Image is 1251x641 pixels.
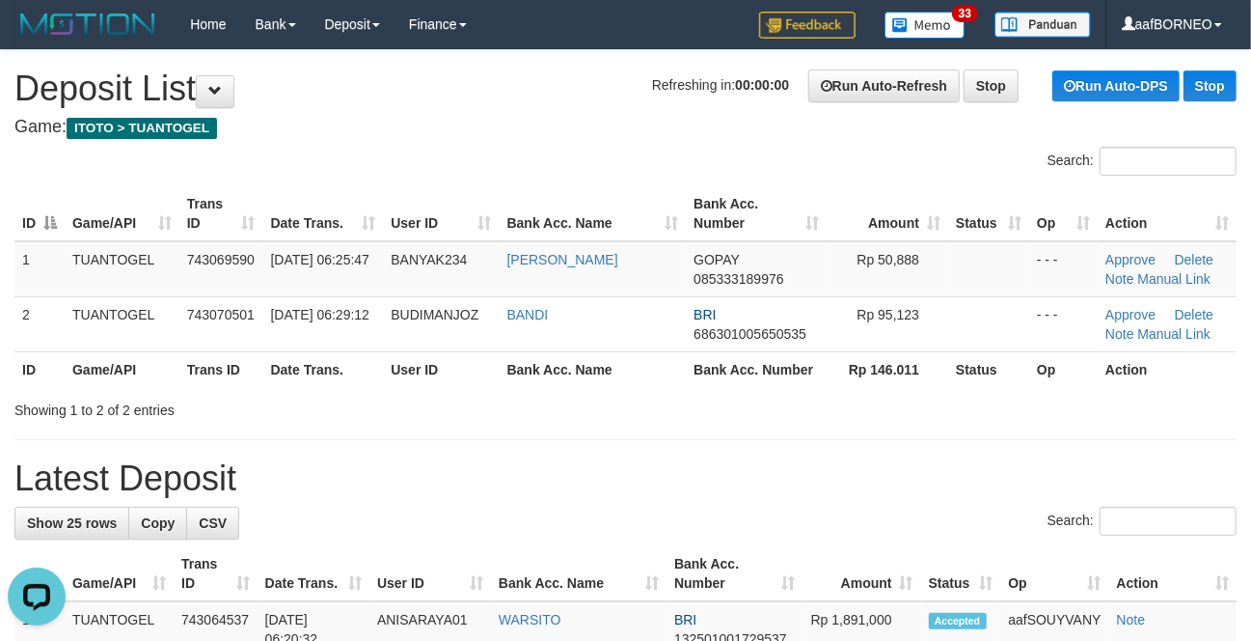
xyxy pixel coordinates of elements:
th: Bank Acc. Number: activate to sort column ascending [666,546,802,601]
a: CSV [186,507,239,540]
label: Search: [1047,147,1237,176]
span: Copy 085333189976 to clipboard [693,271,783,287]
img: Feedback.jpg [759,12,856,39]
a: Approve [1105,307,1156,322]
th: Date Trans.: activate to sort column ascending [258,546,369,601]
th: User ID: activate to sort column ascending [369,546,491,601]
th: Op [1029,351,1098,387]
a: Stop [964,70,1019,102]
strong: 00:00:00 [735,77,789,93]
th: Trans ID [179,351,263,387]
span: Copy [141,516,175,531]
img: panduan.png [994,12,1091,38]
th: Op: activate to sort column ascending [1000,546,1108,601]
input: Search: [1100,507,1237,536]
a: Note [1117,612,1146,627]
th: Game/API: activate to sort column ascending [65,186,179,241]
th: Bank Acc. Name: activate to sort column ascending [500,186,687,241]
span: Refreshing in: [652,77,789,93]
a: Run Auto-Refresh [808,70,960,102]
span: [DATE] 06:25:47 [271,252,369,267]
a: Note [1105,271,1134,287]
span: Rp 95,123 [857,307,920,322]
img: MOTION_logo.png [14,10,161,39]
span: Show 25 rows [27,516,117,531]
th: Date Trans. [263,351,384,387]
span: ITOTO > TUANTOGEL [67,118,217,139]
span: BRI [674,612,696,627]
a: WARSITO [499,612,561,627]
span: [DATE] 06:29:12 [271,307,369,322]
label: Search: [1047,507,1237,536]
th: Action: activate to sort column ascending [1109,546,1237,601]
th: Date Trans.: activate to sort column ascending [263,186,384,241]
th: Rp 146.011 [828,351,949,387]
th: Action [1098,351,1237,387]
span: CSV [199,516,227,531]
td: TUANTOGEL [65,296,179,351]
th: ID: activate to sort column descending [14,186,65,241]
a: Show 25 rows [14,507,129,540]
button: Open LiveChat chat widget [8,8,66,66]
td: - - - [1029,296,1098,351]
input: Search: [1100,147,1237,176]
th: Bank Acc. Number [686,351,827,387]
img: Button%20Memo.svg [884,12,965,39]
th: User ID [383,351,499,387]
a: Delete [1175,307,1213,322]
h1: Deposit List [14,70,1237,108]
th: Bank Acc. Name [500,351,687,387]
td: 2 [14,296,65,351]
a: Run Auto-DPS [1052,70,1180,101]
td: - - - [1029,241,1098,297]
th: Game/API [65,351,179,387]
th: Status: activate to sort column ascending [921,546,1001,601]
div: Showing 1 to 2 of 2 entries [14,393,506,420]
a: Manual Link [1138,326,1211,342]
td: 1 [14,241,65,297]
th: Action: activate to sort column ascending [1098,186,1237,241]
th: Status: activate to sort column ascending [948,186,1029,241]
th: Bank Acc. Number: activate to sort column ascending [686,186,827,241]
h1: Latest Deposit [14,460,1237,498]
a: Delete [1175,252,1213,267]
a: BANDI [507,307,549,322]
span: Rp 50,888 [857,252,920,267]
span: Accepted [929,613,987,629]
span: GOPAY [693,252,739,267]
th: Trans ID: activate to sort column ascending [179,186,263,241]
span: 743070501 [187,307,255,322]
th: Trans ID: activate to sort column ascending [174,546,258,601]
th: Amount: activate to sort column ascending [828,186,949,241]
th: ID [14,351,65,387]
th: Game/API: activate to sort column ascending [65,546,174,601]
th: Op: activate to sort column ascending [1029,186,1098,241]
span: Copy 686301005650535 to clipboard [693,326,806,342]
a: [PERSON_NAME] [507,252,618,267]
th: Bank Acc. Name: activate to sort column ascending [491,546,666,601]
span: BUDIMANJOZ [391,307,478,322]
th: User ID: activate to sort column ascending [383,186,499,241]
a: Manual Link [1138,271,1211,287]
th: Amount: activate to sort column ascending [802,546,921,601]
a: Copy [128,507,187,540]
span: BRI [693,307,716,322]
span: 743069590 [187,252,255,267]
a: Stop [1183,70,1237,101]
span: 33 [952,5,978,22]
th: ID: activate to sort column descending [14,546,65,601]
span: BANYAK234 [391,252,467,267]
a: Note [1105,326,1134,342]
a: Approve [1105,252,1156,267]
th: Status [948,351,1029,387]
h4: Game: [14,118,1237,137]
td: TUANTOGEL [65,241,179,297]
